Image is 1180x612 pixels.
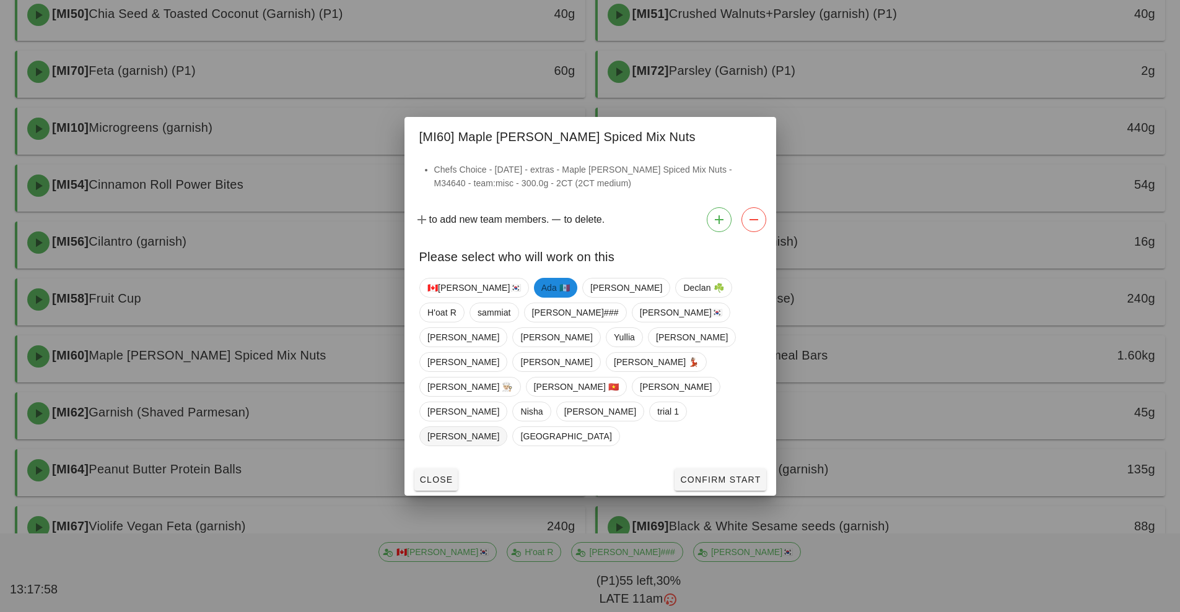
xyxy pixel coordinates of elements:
div: [MI60] Maple [PERSON_NAME] Spiced Mix Nuts [404,117,776,153]
span: [PERSON_NAME] [427,402,499,421]
span: [GEOGRAPHIC_DATA] [520,427,611,446]
span: [PERSON_NAME] [655,328,727,347]
span: [PERSON_NAME] [564,402,636,421]
span: [PERSON_NAME] [427,328,499,347]
div: Please select who will work on this [404,237,776,273]
span: [PERSON_NAME] 🇻🇳 [533,377,619,396]
span: [PERSON_NAME] [427,427,499,446]
span: Ada 🇲🇽 [541,278,569,298]
button: Confirm Start [675,468,766,491]
span: [PERSON_NAME] [590,278,662,297]
span: [PERSON_NAME] [427,353,499,371]
span: [PERSON_NAME] [640,377,712,396]
span: [PERSON_NAME] 👨🏼‍🍳 [427,377,513,396]
span: Nisha [520,402,543,421]
span: [PERSON_NAME]### [531,303,618,322]
span: [PERSON_NAME] [520,353,592,371]
span: H'oat R [427,303,457,322]
span: Declan ☘️ [683,278,723,297]
span: [PERSON_NAME]🇰🇷 [639,303,722,322]
span: [PERSON_NAME] [520,328,592,347]
span: 🇨🇦[PERSON_NAME]🇰🇷 [427,278,521,297]
span: Confirm Start [680,475,761,485]
span: Yullia [613,328,634,347]
span: Close [419,475,453,485]
span: [PERSON_NAME] 💃🏽 [613,353,699,371]
span: trial 1 [657,402,679,421]
li: Chefs Choice - [DATE] - extras - Maple [PERSON_NAME] Spiced Mix Nuts - M34640 - team:misc - 300.0... [434,163,761,190]
button: Close [414,468,458,491]
div: to add new team members. to delete. [404,202,776,237]
span: sammiat [477,303,510,322]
